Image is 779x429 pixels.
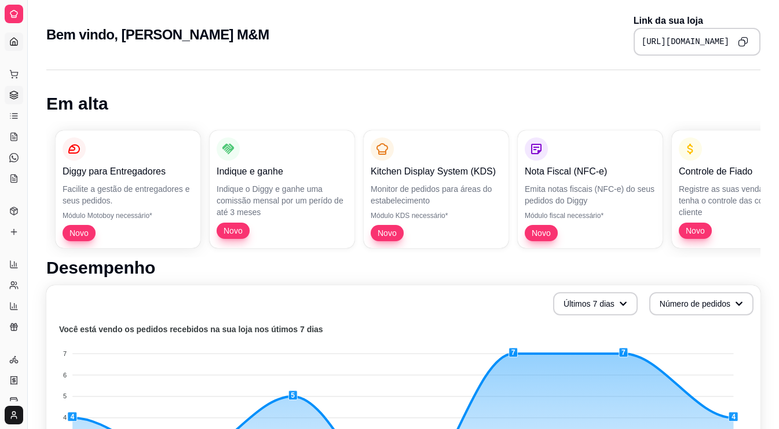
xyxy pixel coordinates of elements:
tspan: 5 [63,392,67,399]
p: Módulo fiscal necessário* [525,211,656,220]
tspan: 6 [63,372,67,379]
button: Indique e ganheIndique o Diggy e ganhe uma comissão mensal por um perído de até 3 mesesNovo [210,130,354,248]
button: Últimos 7 dias [553,292,638,315]
tspan: 4 [63,414,67,421]
p: Facilite a gestão de entregadores e seus pedidos. [63,183,193,206]
p: Emita notas fiscais (NFC-e) do seus pedidos do Diggy [525,183,656,206]
button: Kitchen Display System (KDS)Monitor de pedidos para áreas do estabelecimentoMódulo KDS necessário... [364,130,509,248]
span: Novo [527,227,555,239]
h2: Bem vindo, [PERSON_NAME] M&M [46,26,269,44]
p: Diggy para Entregadores [63,165,193,179]
span: Novo [373,227,401,239]
tspan: 7 [63,350,67,357]
button: Diggy para EntregadoresFacilite a gestão de entregadores e seus pedidos.Módulo Motoboy necessário... [56,130,200,248]
button: Número de pedidos [649,292,754,315]
p: Link da sua loja [634,14,760,28]
p: Indique e ganhe [217,165,348,179]
span: Novo [219,225,247,237]
h1: Em alta [46,93,760,114]
pre: [URL][DOMAIN_NAME] [642,36,729,48]
span: Novo [65,227,93,239]
button: Nota Fiscal (NFC-e)Emita notas fiscais (NFC-e) do seus pedidos do DiggyMódulo fiscal necessário*Novo [518,130,663,248]
p: Nota Fiscal (NFC-e) [525,165,656,179]
h1: Desempenho [46,257,760,278]
button: Copy to clipboard [734,32,752,51]
span: Novo [681,225,709,237]
p: Kitchen Display System (KDS) [371,165,502,179]
p: Monitor de pedidos para áreas do estabelecimento [371,183,502,206]
p: Indique o Diggy e ganhe uma comissão mensal por um perído de até 3 meses [217,183,348,218]
p: Módulo Motoboy necessário* [63,211,193,220]
text: Você está vendo os pedidos recebidos na sua loja nos útimos 7 dias [59,325,323,334]
p: Módulo KDS necessário* [371,211,502,220]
